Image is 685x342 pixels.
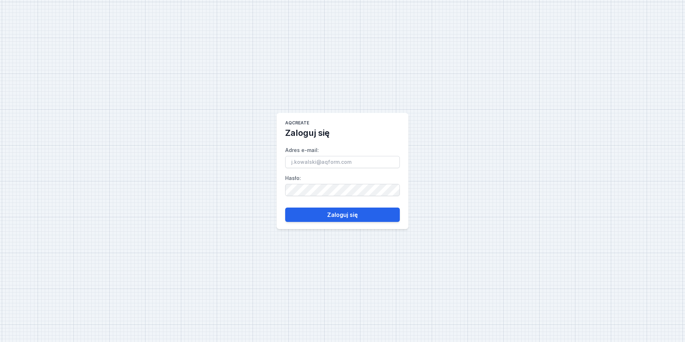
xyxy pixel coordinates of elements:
label: Adres e-mail : [285,144,400,168]
h1: AQcreate [285,120,309,127]
input: Adres e-mail: [285,156,400,168]
button: Zaloguj się [285,208,400,222]
h2: Zaloguj się [285,127,330,139]
input: Hasło: [285,184,400,196]
label: Hasło : [285,172,400,196]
